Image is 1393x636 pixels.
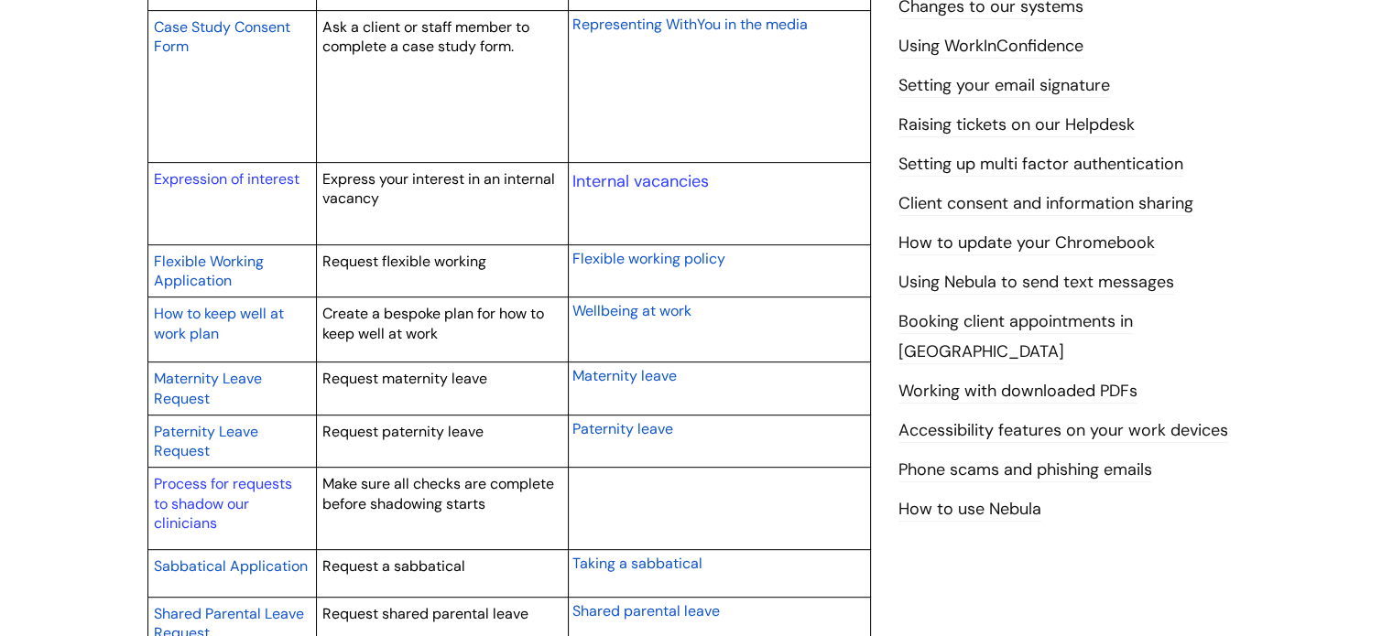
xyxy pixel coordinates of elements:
[572,419,673,438] span: Paternity leave
[898,74,1110,98] a: Setting your email signature
[572,552,702,574] a: Taking a sabbatical
[898,35,1083,59] a: Using WorkInConfidence
[154,367,262,409] a: Maternity Leave Request
[572,170,709,192] a: Internal vacancies
[154,17,290,57] span: Case Study Consent Form
[322,169,555,209] span: Express your interest in an internal vacancy
[572,366,677,385] span: Maternity leave
[154,16,290,58] a: Case Study Consent Form
[154,474,292,533] a: Process for requests to shadow our clinicians
[572,599,720,621] a: Shared parental leave
[898,192,1193,216] a: Client consent and information sharing
[322,252,486,271] span: Request flexible working
[572,364,677,386] a: Maternity leave
[154,169,299,189] a: Expression of interest
[154,555,308,577] a: Sabbatical Application
[898,310,1133,363] a: Booking client appointments in [GEOGRAPHIC_DATA]
[572,15,808,34] span: Representing WithYou in the media
[898,458,1152,482] a: Phone scams and phishing emails
[572,13,808,35] a: Representing WithYou in the media
[898,232,1155,255] a: How to update your Chromebook
[322,422,484,441] span: Request paternity leave
[154,302,284,344] a: How to keep well at work plan
[322,556,465,576] span: Request a sabbatical
[898,419,1228,443] a: Accessibility features on your work devices
[572,301,691,320] span: Wellbeing at work
[572,247,725,269] a: Flexible working policy
[898,498,1041,522] a: How to use Nebula
[154,420,258,462] a: Paternity Leave Request
[154,304,284,343] span: How to keep well at work plan
[154,422,258,461] span: Paternity Leave Request
[154,250,264,292] a: Flexible Working Application
[572,417,673,439] a: Paternity leave
[898,380,1137,404] a: Working with downloaded PDFs
[572,249,725,268] span: Flexible working policy
[898,113,1135,137] a: Raising tickets on our Helpdesk
[322,474,554,513] span: Make sure all checks are complete before shadowing starts
[322,304,544,343] span: Create a bespoke plan for how to keep well at work
[322,369,487,388] span: Request maternity leave
[154,252,264,291] span: Flexible Working Application
[898,271,1174,295] a: Using Nebula to send text messages
[572,601,720,620] span: Shared parental leave
[572,299,691,321] a: Wellbeing at work
[322,17,529,57] span: Ask a client or staff member to complete a case study form.
[898,153,1183,177] a: Setting up multi factor authentication
[154,369,262,408] span: Maternity Leave Request
[572,554,702,573] span: Taking a sabbatical
[322,604,528,623] span: Request shared parental leave
[154,556,308,576] span: Sabbatical Application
